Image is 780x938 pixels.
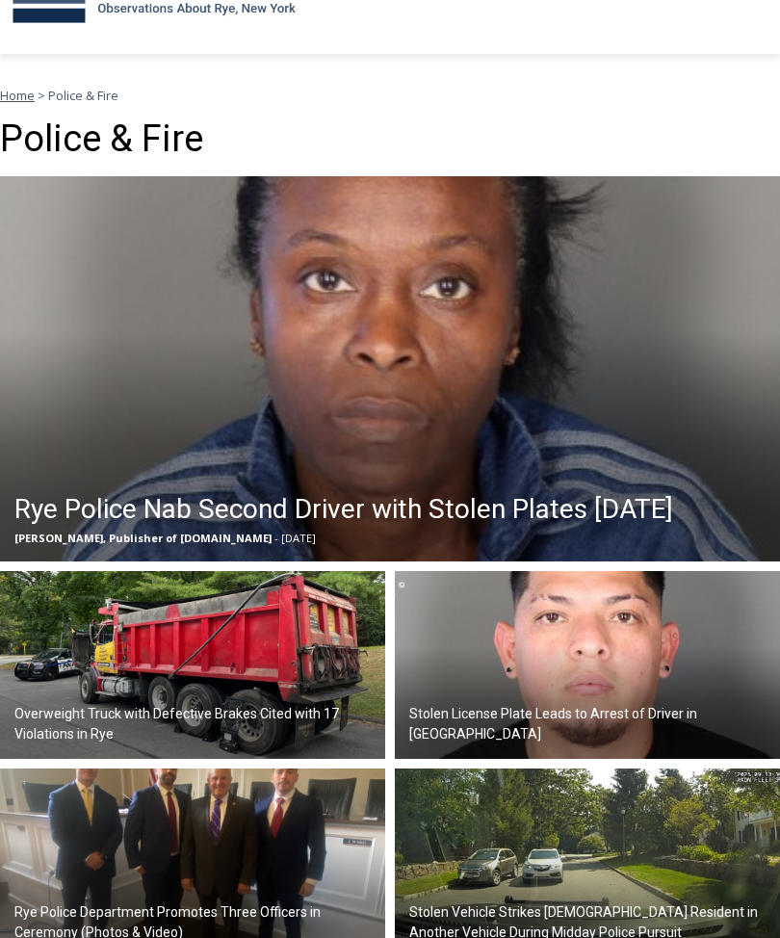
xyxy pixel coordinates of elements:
[225,163,234,182] div: 6
[48,87,118,104] span: Police & Fire
[14,704,380,744] h2: Overweight Truck with Defective Brakes Cited with 17 Violations in Rye
[38,87,45,104] span: >
[14,531,272,545] span: [PERSON_NAME], Publisher of [DOMAIN_NAME]
[14,489,673,530] h2: Rye Police Nab Second Driver with Stolen Plates [DATE]
[395,571,780,760] img: (PHOTO: On September 25, 2025, Rye PD arrested Oscar Magallanes of College Point, New York for cr...
[395,571,780,760] a: Stolen License Plate Leads to Arrest of Driver in [GEOGRAPHIC_DATA]
[216,163,221,182] div: /
[274,531,278,545] span: -
[409,704,775,744] h2: Stolen License Plate Leads to Arrest of Driver in [GEOGRAPHIC_DATA]
[202,163,211,182] div: 5
[15,194,256,238] h4: [PERSON_NAME] Read Sanctuary Fall Fest: [DATE]
[202,57,278,158] div: unique DIY crafts
[1,192,288,240] a: [PERSON_NAME] Read Sanctuary Fall Fest: [DATE]
[281,531,316,545] span: [DATE]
